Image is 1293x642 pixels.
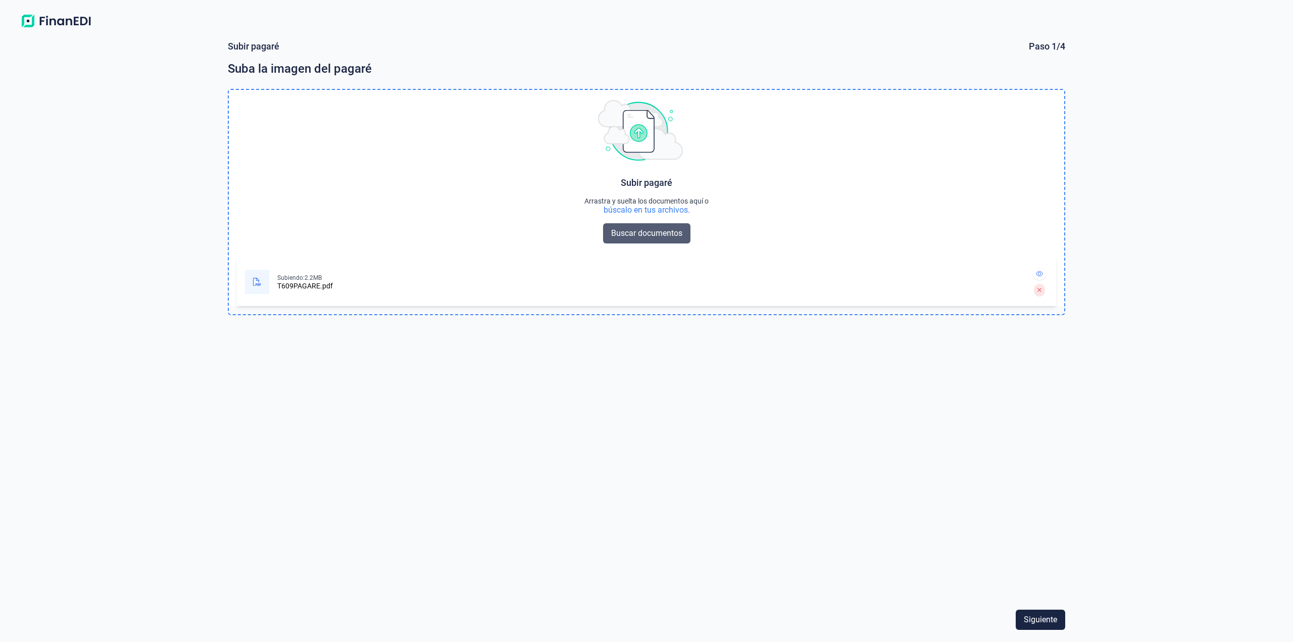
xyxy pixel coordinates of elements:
div: T609PAGARE.pdf [277,282,333,290]
div: Subir pagaré [621,177,672,189]
div: Paso 1/4 [1029,40,1065,53]
div: Suba la imagen del pagaré [228,61,1066,77]
span: Siguiente [1024,614,1057,626]
div: Subir pagaré [228,40,279,53]
button: Siguiente [1016,610,1065,630]
div: Subiendo: 2.2MB [277,274,333,282]
div: Arrastra y suelta los documentos aquí o [584,197,709,205]
div: búscalo en tus archivos. [604,205,690,215]
img: Logo de aplicación [16,12,96,30]
div: búscalo en tus archivos. [584,205,709,215]
img: upload img [598,100,683,161]
span: Buscar documentos [611,227,682,239]
button: Buscar documentos [603,223,690,243]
